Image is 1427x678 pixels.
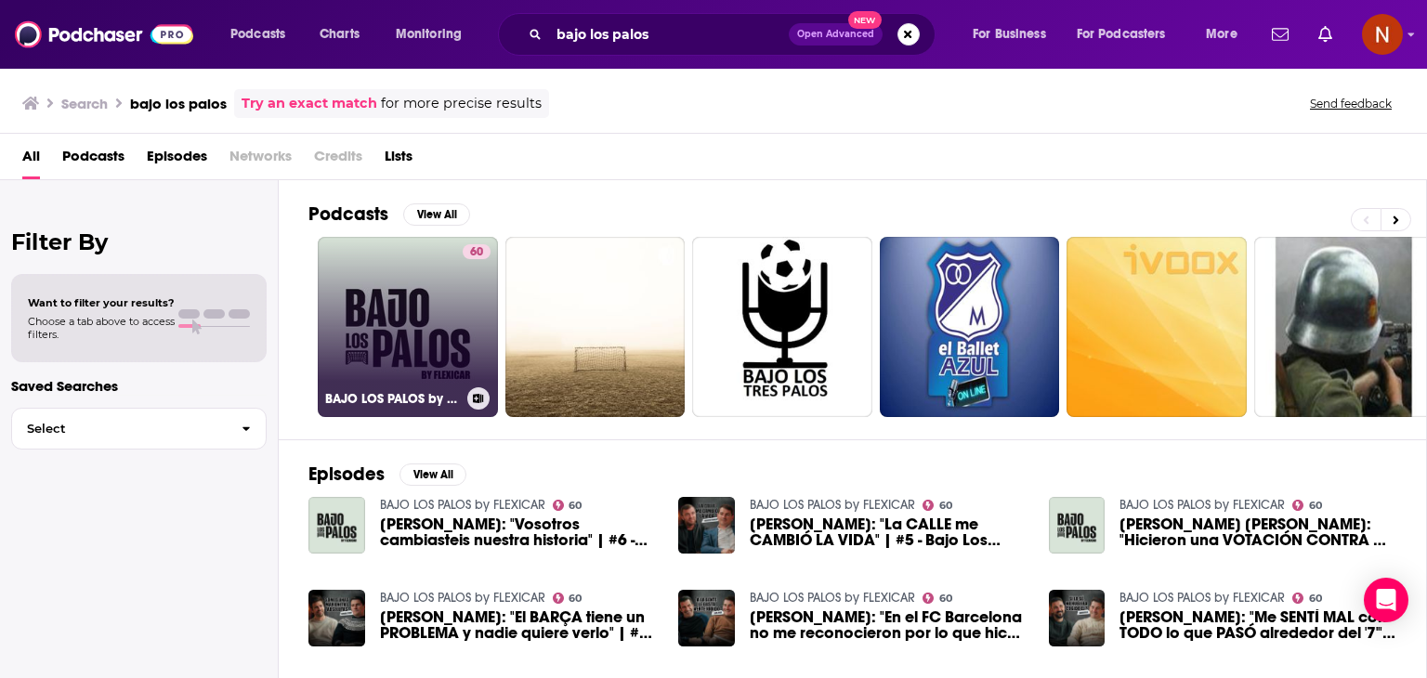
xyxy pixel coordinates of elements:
span: for more precise results [381,93,542,114]
span: 60 [1309,594,1322,603]
span: Podcasts [230,21,285,47]
a: Show notifications dropdown [1264,19,1296,50]
span: More [1206,21,1237,47]
img: User Profile [1362,14,1403,55]
a: 60 [1292,500,1322,511]
a: All [22,141,40,179]
a: 60 [553,593,583,604]
div: Open Intercom Messenger [1364,578,1408,622]
img: FABRIZIO ROMANO: "La CALLE me CAMBIÓ LA VIDA" | #5 - Bajo Los Palos by Flexicar [678,497,735,554]
img: LUIS FIGO: "En el FC Barcelona no me reconocieron por lo que hice" | #2 - Bajo Los Palos by Flexicar [678,590,735,646]
span: [PERSON_NAME]: "La CALLE me CAMBIÓ LA VIDA" | #5 - Bajo Los Palos by Flexicar [750,516,1027,548]
a: BAJO LOS PALOS by FLEXICAR [750,590,915,606]
a: BAJO LOS PALOS by FLEXICAR [1119,590,1285,606]
span: [PERSON_NAME] [PERSON_NAME]: "Hicieron una VOTACIÓN CONTRA mi ARBITRAJE" | #3 - Bajo Los Palos by... [1119,516,1396,548]
span: New [848,11,882,29]
a: Try an exact match [242,93,377,114]
h3: Search [61,95,108,112]
a: MATEU LAHOZ: "Hicieron una VOTACIÓN CONTRA mi ARBITRAJE" | #3 - Bajo Los Palos by Flexicar [1119,516,1396,548]
a: Podcasts [62,141,124,179]
a: 60 [553,500,583,511]
h3: BAJO LOS PALOS by FLEXICAR [325,391,460,407]
h2: Filter By [11,228,267,255]
a: Episodes [147,141,207,179]
span: [PERSON_NAME]: "En el FC Barcelona no me reconocieron por lo que hice" | #2 - Bajo Los Palos by F... [750,609,1027,641]
a: GERARD PIQUÉ: "El BARÇA tiene un PROBLEMA y nadie quiere verlo" | #1 - Bajo Los Palos by Flexicar [380,609,657,641]
span: For Podcasters [1077,21,1166,47]
div: Search podcasts, credits, & more... [516,13,953,56]
a: LUIS FIGO: "En el FC Barcelona no me reconocieron por lo que hice" | #2 - Bajo Los Palos by Flexicar [750,609,1027,641]
a: Lists [385,141,412,179]
a: CARLOS MARTÍNEZ: "Vosotros cambiasteis nuestra historia" | #6 - Bajo Los Palos by Flexicar [380,516,657,548]
button: View All [399,463,466,486]
a: 60BAJO LOS PALOS by FLEXICAR [318,237,498,417]
a: BAJO LOS PALOS by FLEXICAR [380,497,545,513]
h2: Episodes [308,463,385,486]
span: Charts [320,21,360,47]
span: 60 [569,594,582,603]
a: PodcastsView All [308,202,470,226]
img: DAVID VILLA: "Me SENTÍ MAL con TODO lo que PASÓ alrededor del '7'" | #4 - Bajo Los Palos by Flexicar [1049,590,1106,646]
a: 60 [463,244,491,259]
span: 60 [939,502,952,510]
button: open menu [217,20,309,49]
a: DAVID VILLA: "Me SENTÍ MAL con TODO lo que PASÓ alrededor del '7'" | #4 - Bajo Los Palos by Flexicar [1119,609,1396,641]
span: Open Advanced [797,30,874,39]
img: CARLOS MARTÍNEZ: "Vosotros cambiasteis nuestra historia" | #6 - Bajo Los Palos by Flexicar [308,497,365,554]
h2: Podcasts [308,202,388,226]
span: Select [12,423,227,435]
a: BAJO LOS PALOS by FLEXICAR [750,497,915,513]
span: Want to filter your results? [28,296,175,309]
input: Search podcasts, credits, & more... [549,20,789,49]
a: BAJO LOS PALOS by FLEXICAR [380,590,545,606]
a: BAJO LOS PALOS by FLEXICAR [1119,497,1285,513]
a: Show notifications dropdown [1311,19,1340,50]
button: Show profile menu [1362,14,1403,55]
img: Podchaser - Follow, Share and Rate Podcasts [15,17,193,52]
span: For Business [973,21,1046,47]
a: 60 [1292,593,1322,604]
span: 60 [1309,502,1322,510]
span: 60 [939,594,952,603]
button: open menu [383,20,486,49]
button: open menu [960,20,1069,49]
img: GERARD PIQUÉ: "El BARÇA tiene un PROBLEMA y nadie quiere verlo" | #1 - Bajo Los Palos by Flexicar [308,590,365,646]
button: open menu [1065,20,1193,49]
button: Send feedback [1304,96,1397,111]
span: 60 [569,502,582,510]
span: Logged in as AdelNBM [1362,14,1403,55]
a: Charts [308,20,371,49]
a: 60 [923,500,952,511]
button: Open AdvancedNew [789,23,883,46]
span: Networks [229,141,292,179]
button: Select [11,408,267,450]
p: Saved Searches [11,377,267,395]
a: FABRIZIO ROMANO: "La CALLE me CAMBIÓ LA VIDA" | #5 - Bajo Los Palos by Flexicar [750,516,1027,548]
button: View All [403,203,470,226]
h3: bajo los palos [130,95,227,112]
span: Monitoring [396,21,462,47]
span: Choose a tab above to access filters. [28,315,175,341]
button: open menu [1193,20,1261,49]
span: [PERSON_NAME]: "El BARÇA tiene un PROBLEMA y nadie quiere verlo" | #1 - Bajo Los Palos by Flexicar [380,609,657,641]
img: MATEU LAHOZ: "Hicieron una VOTACIÓN CONTRA mi ARBITRAJE" | #3 - Bajo Los Palos by Flexicar [1049,497,1106,554]
a: 60 [923,593,952,604]
span: [PERSON_NAME]: "Me SENTÍ MAL con TODO lo que PASÓ alrededor del '7'" | #4 - Bajo [GEOGRAPHIC_DATA... [1119,609,1396,641]
span: [PERSON_NAME]: "Vosotros cambiasteis nuestra historia" | #6 - Bajo Los Palos by Flexicar [380,516,657,548]
a: EpisodesView All [308,463,466,486]
span: 60 [470,243,483,262]
span: Credits [314,141,362,179]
